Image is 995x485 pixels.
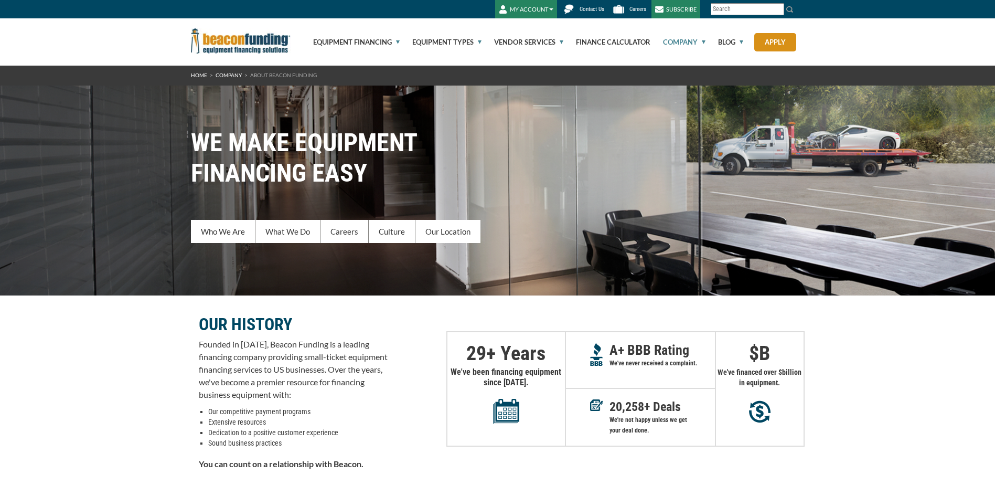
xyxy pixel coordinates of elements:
a: Blog [706,18,743,66]
p: A+ BBB Rating [609,345,715,355]
a: Apply [754,33,796,51]
a: Company [651,18,705,66]
img: Years in equipment financing [493,398,519,424]
span: Careers [629,6,646,13]
span: 29 [466,342,486,365]
p: Founded in [DATE], Beacon Funding is a leading financing company providing small-ticket equipment... [199,338,388,401]
input: Search [711,3,784,15]
a: Equipment Financing [301,18,400,66]
a: Our Location [415,220,480,243]
a: Company [216,72,242,78]
a: What We Do [255,220,320,243]
strong: You can count on a relationship with Beacon. [199,459,363,469]
img: A+ Reputation BBB [590,343,603,366]
img: Deals in Equipment Financing [590,399,603,411]
img: Millions in equipment purchases [749,400,771,423]
a: Careers [320,220,369,243]
a: Who We Are [191,220,255,243]
p: $ B [716,348,804,359]
h1: WE MAKE EQUIPMENT FINANCING EASY [191,128,805,188]
a: Clear search text [773,5,782,14]
p: We've never received a complaint. [609,358,715,368]
p: OUR HISTORY [199,318,388,331]
p: + Years [447,348,565,359]
span: Contact Us [580,6,604,13]
a: Beacon Funding Corporation [191,36,291,44]
p: + Deals [609,402,715,412]
p: We're not happy unless we get your deal done. [609,415,715,436]
span: About Beacon Funding [250,72,317,78]
p: We've financed over $ billion in equipment. [716,367,804,388]
span: 20,258 [609,399,644,414]
p: We've been financing equipment since [DATE]. [447,367,565,424]
a: Finance Calculator [564,18,650,66]
a: Culture [369,220,415,243]
a: Vendor Services [482,18,563,66]
li: Extensive resources [208,417,388,427]
img: Search [786,5,794,14]
img: Beacon Funding Corporation [191,28,291,54]
li: Sound business practices [208,438,388,448]
li: Our competitive payment programs [208,406,388,417]
a: Equipment Types [400,18,482,66]
li: Dedication to a positive customer experience [208,427,388,438]
a: HOME [191,72,207,78]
